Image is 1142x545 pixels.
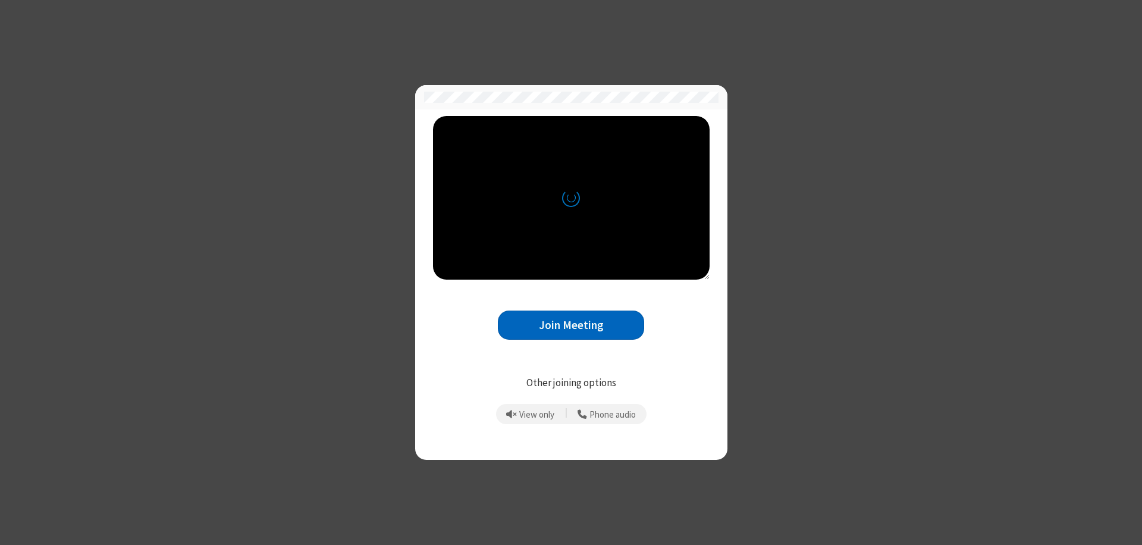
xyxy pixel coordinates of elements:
span: | [565,406,567,422]
button: Use your phone for mic and speaker while you view the meeting on this device. [573,404,641,424]
span: View only [519,410,554,420]
span: Phone audio [589,410,636,420]
button: Join Meeting [498,311,644,340]
button: Prevent echo when there is already an active mic and speaker in the room. [502,404,559,424]
p: Other joining options [433,375,710,391]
